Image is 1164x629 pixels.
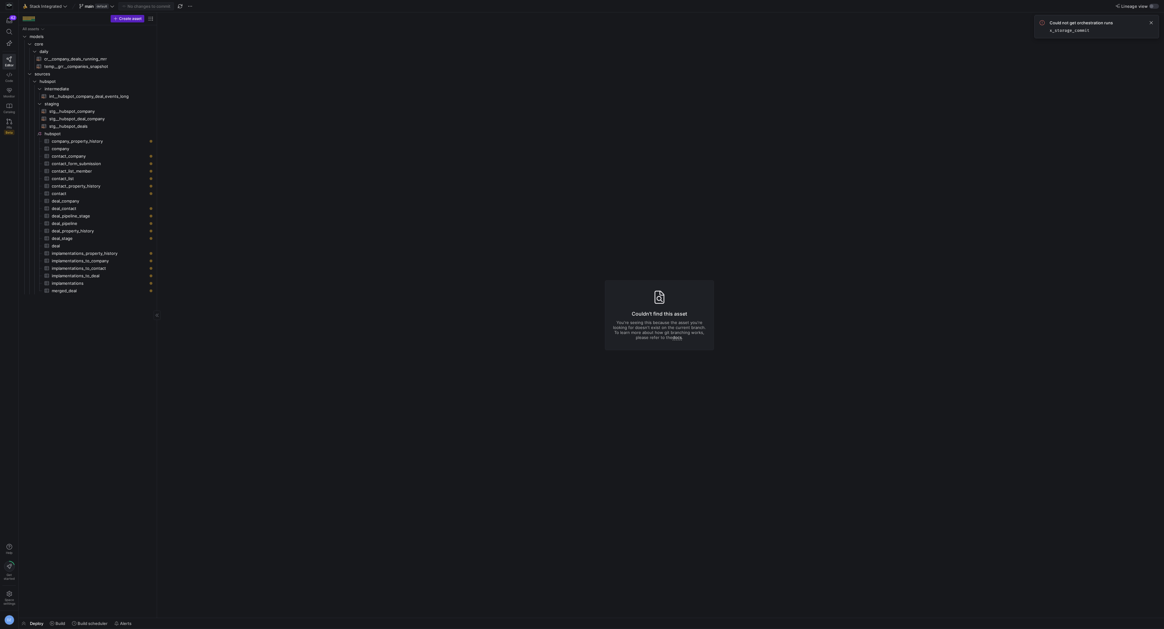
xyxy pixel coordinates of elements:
span: deal_pipeline_stage​​​​​​​​​ [52,212,147,220]
a: int__hubspot_company_deal_events_long​​​​​​​​​​ [21,93,154,100]
div: Press SPACE to select this row. [21,152,154,160]
div: Press SPACE to select this row. [21,70,154,78]
a: stg__hubspot_deal_company​​​​​​​​​​ [21,115,154,122]
a: merged_deal​​​​​​​​​ [21,287,154,294]
div: Press SPACE to select this row. [21,250,154,257]
span: hubspot​​​​​​​​ [45,130,153,137]
span: Get started [4,573,15,580]
p: You're seeing this because the asset you're looking for doesn't exist on the current branch. To l... [613,320,706,340]
div: Press SPACE to select this row. [21,115,154,122]
div: Press SPACE to select this row. [21,242,154,250]
div: Press SPACE to select this row. [21,287,154,294]
a: deal​​​​​​​​​ [21,242,154,250]
div: Press SPACE to select this row. [21,130,154,137]
span: 🍌 [23,4,27,8]
span: Editor [5,63,14,67]
span: default [95,4,109,9]
span: deal_property_history​​​​​​​​​ [52,227,147,235]
div: Press SPACE to select this row. [21,40,154,48]
span: Stack Integrated [30,4,62,9]
a: Spacesettings [2,588,16,608]
span: temp__grr__companies_snapshot​​​​​​​​​​ [44,63,147,70]
button: DZ [2,613,16,627]
span: main [85,4,94,9]
span: Build [55,621,65,626]
div: Press SPACE to select this row. [21,257,154,264]
a: implamentations_to_contact​​​​​​​​​ [21,264,154,272]
a: cr__company_deals_running_mrr​​​​​​​​​​ [21,55,154,63]
span: stg__hubspot_deals​​​​​​​​​​ [49,123,147,130]
a: implamentations_to_deal​​​​​​​​​ [21,272,154,279]
span: merged_deal​​​​​​​​​ [52,287,147,294]
a: deal_property_history​​​​​​​​​ [21,227,154,235]
a: Monitor [2,85,16,101]
span: contact_list​​​​​​​​​ [52,175,147,182]
div: Press SPACE to select this row. [21,160,154,167]
a: PRsBeta [2,116,16,137]
span: core [35,41,153,48]
div: Press SPACE to select this row. [21,100,154,107]
div: Press SPACE to select this row. [21,78,154,85]
span: deal_company​​​​​​​​​ [52,198,147,205]
span: sources [35,70,153,78]
a: implamentations​​​​​​​​​ [21,279,154,287]
a: https://storage.googleapis.com/y42-prod-data-exchange/images/Yf2Qvegn13xqq0DljGMI0l8d5Zqtiw36EXr8... [2,1,16,12]
div: Press SPACE to select this row. [21,55,154,63]
a: contact_list​​​​​​​​​ [21,175,154,182]
div: All assets [22,27,39,31]
a: implamentations_property_history​​​​​​​​​ [21,250,154,257]
div: 42 [9,15,17,20]
a: stg__hubspot_deals​​​​​​​​​​ [21,122,154,130]
span: contact_property_history​​​​​​​​​ [52,183,147,190]
a: contact_company​​​​​​​​​ [21,152,154,160]
code: x_storage_commit [1050,28,1090,33]
span: Catalog [3,110,15,114]
a: company_property_history​​​​​​​​​ [21,137,154,145]
div: Press SPACE to select this row. [21,93,154,100]
button: Build [47,618,68,629]
span: models [30,33,153,40]
span: Build scheduler [78,621,108,626]
div: Press SPACE to select this row. [21,279,154,287]
span: contact​​​​​​​​​ [52,190,147,197]
img: https://storage.googleapis.com/y42-prod-data-exchange/images/Yf2Qvegn13xqq0DljGMI0l8d5Zqtiw36EXr8... [6,3,12,9]
a: contact_list_member​​​​​​​​​ [21,167,154,175]
a: contact_form_submission​​​​​​​​​ [21,160,154,167]
div: Press SPACE to select this row. [21,235,154,242]
span: Could not get orchestration runs [1050,20,1113,25]
span: hubspot [40,78,153,85]
div: Press SPACE to select this row. [21,137,154,145]
span: Alerts [120,621,132,626]
a: temp__grr__companies_snapshot​​​​​​​​​​ [21,63,154,70]
span: contact_form_submission​​​​​​​​​ [52,160,147,167]
span: implamentations_to_company​​​​​​​​​ [52,257,147,264]
button: Help [2,541,16,557]
span: Space settings [3,598,15,605]
button: Alerts [112,618,134,629]
div: Press SPACE to select this row. [21,33,154,40]
div: Press SPACE to select this row. [21,190,154,197]
span: PRs [7,126,12,129]
button: Build scheduler [69,618,110,629]
span: implamentations_to_contact​​​​​​​​​ [52,265,147,272]
span: int__hubspot_company_deal_events_long​​​​​​​​​​ [49,93,147,100]
div: Press SPACE to select this row. [21,182,154,190]
span: company​​​​​​​​​ [52,145,147,152]
button: Create asset [111,15,144,22]
a: deal_contact​​​​​​​​​ [21,205,154,212]
div: Press SPACE to select this row. [21,145,154,152]
button: 🍌Stack Integrated [21,2,69,10]
a: docs [673,335,682,340]
div: Press SPACE to select this row. [21,107,154,115]
a: deal_pipeline_stage​​​​​​​​​ [21,212,154,220]
span: Code [5,79,13,83]
span: deal_pipeline​​​​​​​​​ [52,220,147,227]
a: company​​​​​​​​​ [21,145,154,152]
span: Create asset [119,17,141,21]
div: Press SPACE to select this row. [21,25,154,33]
span: Lineage view [1121,4,1148,9]
div: Press SPACE to select this row. [21,220,154,227]
a: Editor [2,54,16,69]
a: deal_stage​​​​​​​​​ [21,235,154,242]
h3: Couldn't find this asset [613,310,706,317]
